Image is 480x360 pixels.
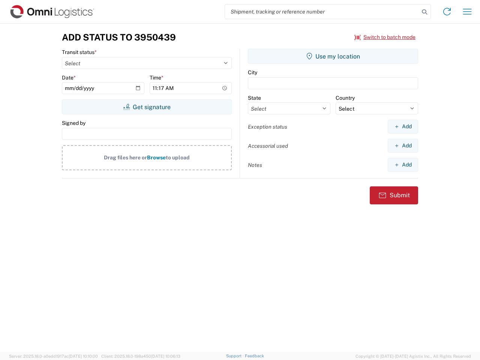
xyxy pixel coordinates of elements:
[150,74,163,81] label: Time
[151,354,180,358] span: [DATE] 10:06:13
[62,32,176,43] h3: Add Status to 3950439
[62,99,232,114] button: Get signature
[354,31,415,43] button: Switch to batch mode
[225,4,419,19] input: Shipment, tracking or reference number
[147,154,166,160] span: Browse
[388,158,418,172] button: Add
[69,354,98,358] span: [DATE] 10:10:00
[336,94,355,101] label: Country
[248,123,287,130] label: Exception status
[101,354,180,358] span: Client: 2025.18.0-198a450
[248,69,257,76] label: City
[248,94,261,101] label: State
[166,154,190,160] span: to upload
[248,142,288,149] label: Accessorial used
[62,49,97,55] label: Transit status
[388,139,418,153] button: Add
[104,154,147,160] span: Drag files here or
[355,353,471,360] span: Copyright © [DATE]-[DATE] Agistix Inc., All Rights Reserved
[248,162,262,168] label: Notes
[226,354,245,358] a: Support
[62,120,85,126] label: Signed by
[370,186,418,204] button: Submit
[248,49,418,64] button: Use my location
[62,74,76,81] label: Date
[388,120,418,133] button: Add
[245,354,264,358] a: Feedback
[9,354,98,358] span: Server: 2025.18.0-a0edd1917ac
